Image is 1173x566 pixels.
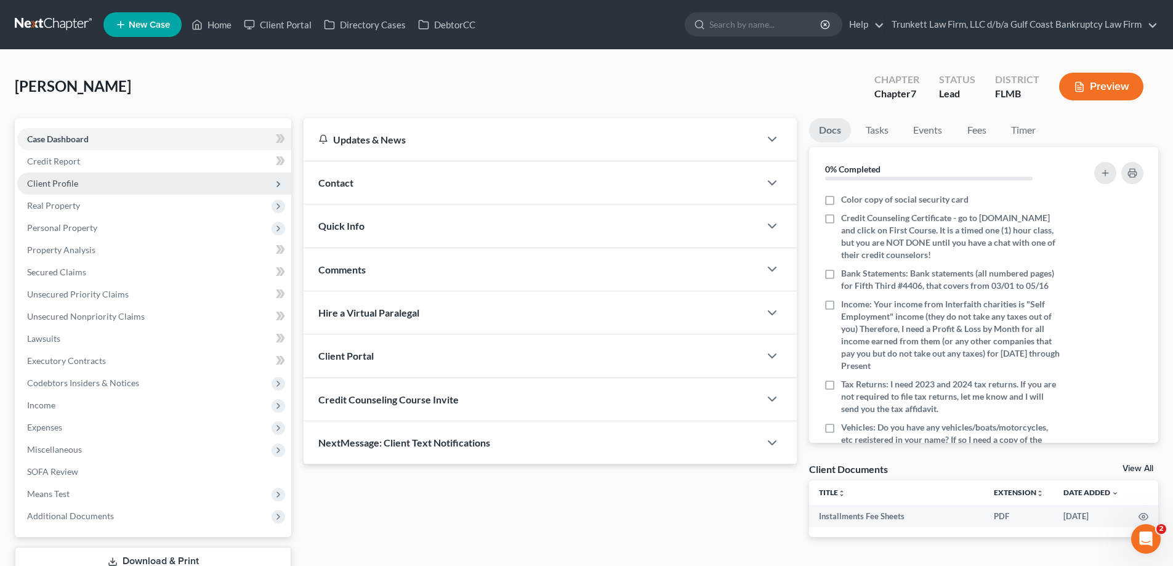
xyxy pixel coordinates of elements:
span: Comments [318,264,366,275]
a: Timer [1001,118,1046,142]
span: Case Dashboard [27,134,89,144]
span: Additional Documents [27,511,114,521]
a: Date Added expand_more [1063,488,1119,497]
i: unfold_more [1036,490,1044,497]
a: Unsecured Nonpriority Claims [17,305,291,328]
a: Unsecured Priority Claims [17,283,291,305]
a: Property Analysis [17,239,291,261]
div: FLMB [995,87,1039,101]
a: Directory Cases [318,14,412,36]
span: Lawsuits [27,333,60,344]
a: View All [1123,464,1153,473]
div: Lead [939,87,975,101]
div: Client Documents [809,463,888,475]
div: District [995,73,1039,87]
div: Chapter [874,87,919,101]
span: Unsecured Nonpriority Claims [27,311,145,321]
span: NextMessage: Client Text Notifications [318,437,490,448]
span: Real Property [27,200,80,211]
iframe: Intercom live chat [1131,524,1161,554]
a: Client Portal [238,14,318,36]
button: Preview [1059,73,1143,100]
span: Executory Contracts [27,355,106,366]
a: Case Dashboard [17,128,291,150]
div: Updates & News [318,133,745,146]
a: Docs [809,118,851,142]
i: unfold_more [838,490,845,497]
a: Credit Report [17,150,291,172]
span: Vehicles: Do you have any vehicles/boats/motorcycles, etc registered in your name? If so I need a... [841,421,1060,471]
span: Miscellaneous [27,444,82,455]
div: Status [939,73,975,87]
span: Unsecured Priority Claims [27,289,129,299]
span: Hire a Virtual Paralegal [318,307,419,318]
span: Bank Statements: Bank statements (all numbered pages) for Fifth Third #4406, that covers from 03/... [841,267,1060,292]
span: Credit Counseling Certificate - go to [DOMAIN_NAME] and click on First Course. It is a timed one ... [841,212,1060,261]
td: Installments Fee Sheets [809,505,984,527]
td: PDF [984,505,1054,527]
span: Personal Property [27,222,97,233]
a: Trunkett Law Firm, LLC d/b/a Gulf Coast Bankruptcy Law Firm [885,14,1158,36]
span: Client Profile [27,178,78,188]
a: Tasks [856,118,898,142]
a: Lawsuits [17,328,291,350]
span: Credit Report [27,156,80,166]
span: Tax Returns: I need 2023 and 2024 tax returns. If you are not required to file tax returns, let m... [841,378,1060,415]
td: [DATE] [1054,505,1129,527]
span: Secured Claims [27,267,86,277]
a: Extensionunfold_more [994,488,1044,497]
a: Executory Contracts [17,350,291,372]
span: New Case [129,20,170,30]
a: Help [843,14,884,36]
i: expand_more [1111,490,1119,497]
span: 7 [911,87,916,99]
span: Codebtors Insiders & Notices [27,378,139,388]
span: Credit Counseling Course Invite [318,394,459,405]
span: Income: Your income from Interfaith charities is "Self Employment" income (they do not take any t... [841,298,1060,372]
div: Chapter [874,73,919,87]
input: Search by name... [709,13,822,36]
span: SOFA Review [27,466,78,477]
span: Quick Info [318,220,365,232]
span: Expenses [27,422,62,432]
span: Color copy of social security card [841,193,969,206]
span: Income [27,400,55,410]
span: Contact [318,177,353,188]
a: Secured Claims [17,261,291,283]
span: Client Portal [318,350,374,362]
span: 2 [1156,524,1166,534]
a: Events [903,118,952,142]
a: DebtorCC [412,14,482,36]
a: Home [185,14,238,36]
strong: 0% Completed [825,164,881,174]
a: Fees [957,118,996,142]
a: SOFA Review [17,461,291,483]
span: Property Analysis [27,245,95,255]
span: [PERSON_NAME] [15,77,131,95]
span: Means Test [27,488,70,499]
a: Titleunfold_more [819,488,845,497]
